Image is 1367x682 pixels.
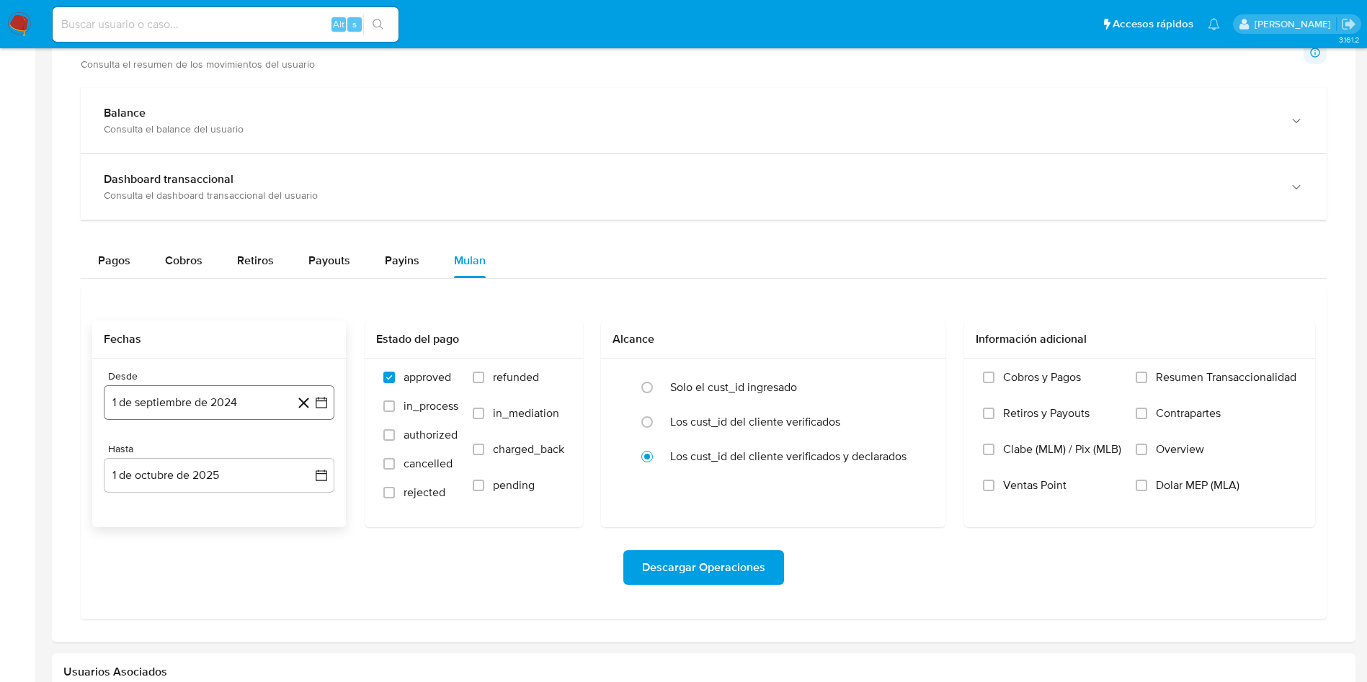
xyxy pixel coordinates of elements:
a: Notificaciones [1208,18,1220,30]
a: Salir [1341,17,1356,32]
button: search-icon [363,14,393,35]
span: 3.161.2 [1339,34,1360,45]
span: s [352,17,357,31]
h2: Usuarios Asociados [63,665,1344,679]
span: Accesos rápidos [1113,17,1193,32]
p: damian.rodriguez@mercadolibre.com [1255,17,1336,31]
input: Buscar usuario o caso... [53,15,398,34]
span: Alt [333,17,344,31]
